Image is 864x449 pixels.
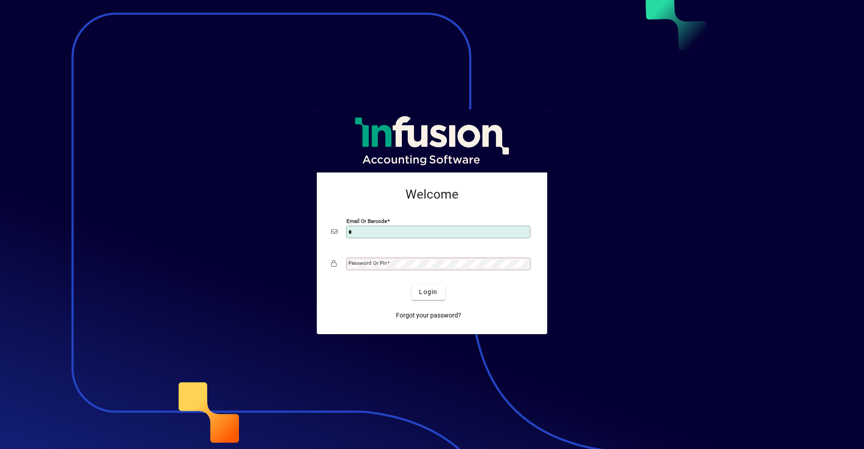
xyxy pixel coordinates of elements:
[392,307,465,323] a: Forgot your password?
[396,311,461,320] span: Forgot your password?
[412,284,445,300] button: Login
[419,287,437,297] span: Login
[348,260,387,266] mat-label: Password or Pin
[331,187,533,202] h2: Welcome
[346,218,387,224] mat-label: Email or Barcode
